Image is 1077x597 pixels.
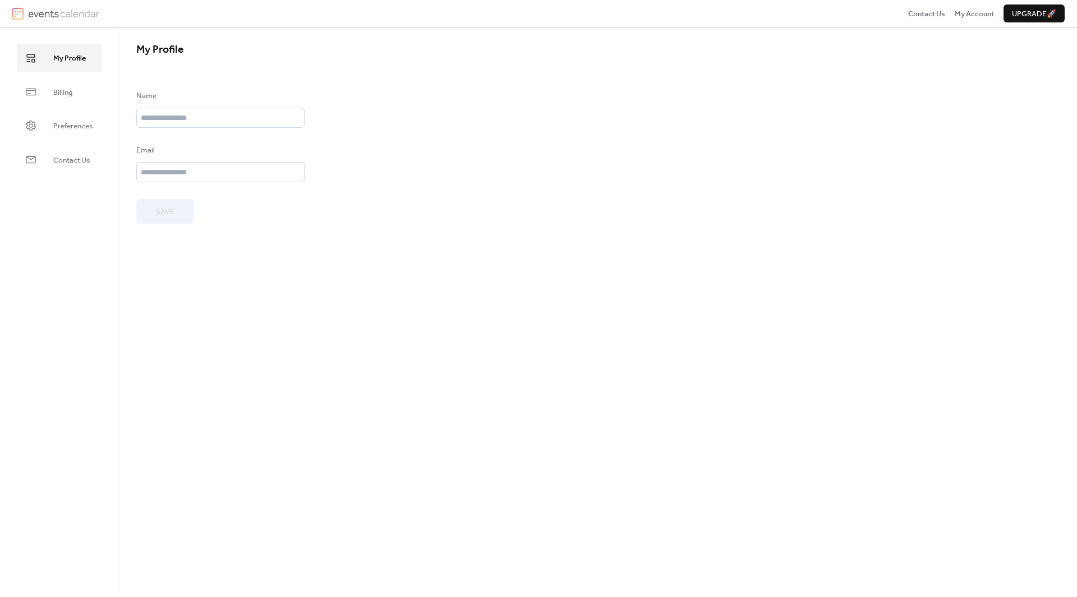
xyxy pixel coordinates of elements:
span: My Profile [53,53,86,64]
a: Preferences [17,112,102,140]
a: My Account [955,8,994,19]
img: logotype [28,7,99,20]
span: Contact Us [908,8,945,20]
div: Email [136,145,302,156]
span: Contact Us [53,155,90,166]
div: Name [136,90,302,101]
a: Contact Us [908,8,945,19]
a: Billing [17,78,102,106]
span: Billing [53,87,72,98]
span: Upgrade 🚀 [1012,8,1056,20]
span: My Profile [136,39,184,60]
span: Preferences [53,121,93,132]
a: Contact Us [17,146,102,174]
span: My Account [955,8,994,20]
img: logo [12,7,24,20]
a: My Profile [17,44,102,72]
button: Upgrade🚀 [1004,4,1065,22]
